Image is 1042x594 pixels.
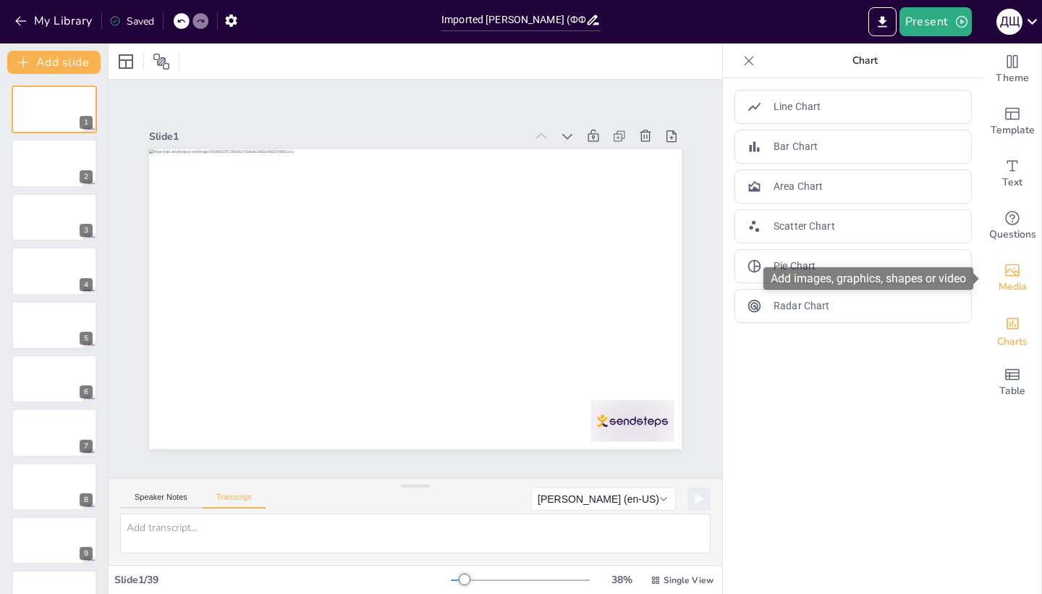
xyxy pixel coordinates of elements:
p: Bar Chart [774,139,818,154]
div: Add images, graphics, shapes or video [983,252,1041,304]
div: 1 [80,116,93,129]
p: Pie Chart [774,259,816,274]
button: Speaker Notes [120,493,202,509]
div: Saved [109,14,154,28]
p: Radar Chart [774,298,829,314]
input: Insert title [441,9,585,30]
span: Template [991,122,1035,138]
div: 7 [12,409,97,456]
button: Export to PowerPoint [868,7,897,36]
div: 4 [12,247,97,295]
span: Theme [996,70,1029,86]
p: Line Chart [774,99,821,114]
div: Д Щ [996,9,1022,35]
div: Add text boxes [983,148,1041,200]
div: 8 [12,463,97,511]
p: Chart [761,43,969,78]
div: 1 [12,85,97,133]
div: Change the overall theme [983,43,1041,96]
span: Single View [664,574,713,586]
div: Add charts and graphs [983,304,1041,356]
p: Scatter Chart [774,219,835,234]
button: [PERSON_NAME] (en-US) [531,488,676,511]
p: Area Chart [774,179,823,194]
div: 6 [12,355,97,403]
div: 4 [80,278,93,291]
div: Slide 1 / 39 [114,573,451,587]
span: Media [999,279,1027,295]
div: 2 [12,139,97,187]
div: Add a table [983,356,1041,409]
button: Present [899,7,972,36]
div: 38 % [604,573,639,587]
div: 5 [80,332,93,345]
span: Position [153,53,170,70]
div: 5 [12,301,97,349]
div: Slide 1 [149,130,525,143]
span: Charts [997,334,1028,350]
span: Text [1002,175,1022,191]
div: 6 [80,385,93,398]
button: Play [687,488,711,511]
div: 7 [80,440,93,453]
div: 3 [12,193,97,241]
div: 2 [80,170,93,183]
div: Add images, graphics, shapes or video [763,267,973,290]
div: Layout [114,50,137,73]
span: Table [999,383,1025,399]
div: 9 [80,547,93,560]
div: Add ready made slides [983,96,1041,148]
button: Д Щ [996,7,1022,36]
span: Questions [989,227,1036,243]
div: 8 [80,493,93,506]
button: My Library [11,9,98,33]
div: 3 [80,224,93,237]
div: Get real-time input from your audience [983,200,1041,252]
button: Transcript [202,493,266,509]
button: Add slide [7,51,101,74]
div: 9 [12,516,97,564]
